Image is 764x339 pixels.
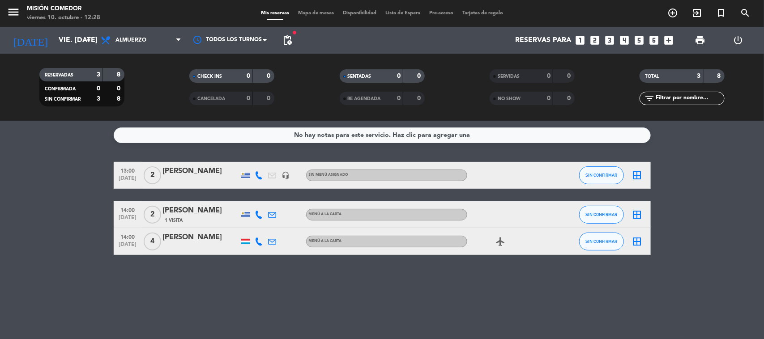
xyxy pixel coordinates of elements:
[282,35,293,46] span: pending_actions
[117,175,139,186] span: [DATE]
[117,85,122,92] strong: 0
[498,74,520,79] span: SERVIDAS
[567,73,572,79] strong: 0
[309,212,342,216] span: MENÚ A LA CARTA
[45,97,81,102] span: SIN CONFIRMAR
[667,8,678,18] i: add_circle_outline
[589,34,601,46] i: looks_two
[547,73,551,79] strong: 0
[45,87,76,91] span: CONFIRMADA
[117,72,122,78] strong: 8
[695,35,705,46] span: print
[417,73,423,79] strong: 0
[282,171,290,179] i: headset_mic
[575,34,586,46] i: looks_one
[632,236,643,247] i: border_all
[7,5,20,19] i: menu
[117,231,139,242] span: 14:00
[733,35,743,46] i: power_settings_new
[567,95,572,102] strong: 0
[27,4,100,13] div: Misión Comedor
[585,212,617,217] span: SIN CONFIRMAR
[458,11,508,16] span: Tarjetas de regalo
[397,73,401,79] strong: 0
[97,85,100,92] strong: 0
[498,97,521,101] span: NO SHOW
[144,166,161,184] span: 2
[348,97,381,101] span: RE AGENDADA
[649,34,660,46] i: looks_6
[516,36,572,45] span: Reservas para
[338,11,381,16] span: Disponibilidad
[163,205,239,216] div: [PERSON_NAME]
[27,13,100,22] div: viernes 10. octubre - 12:28
[247,95,250,102] strong: 0
[292,30,297,35] span: fiber_manual_record
[267,95,273,102] strong: 0
[719,27,757,54] div: LOG OUT
[547,95,551,102] strong: 0
[663,34,675,46] i: add_box
[655,93,724,103] input: Filtrar por nombre...
[381,11,425,16] span: Lista de Espera
[644,93,655,104] i: filter_list
[165,217,183,224] span: 1 Visita
[717,73,723,79] strong: 8
[309,173,349,177] span: Sin menú asignado
[115,37,146,43] span: Almuerzo
[97,96,100,102] strong: 3
[117,242,139,252] span: [DATE]
[619,34,631,46] i: looks_4
[691,8,702,18] i: exit_to_app
[740,8,751,18] i: search
[579,206,624,224] button: SIN CONFIRMAR
[348,74,371,79] span: SENTADAS
[604,34,616,46] i: looks_3
[83,35,94,46] i: arrow_drop_down
[45,73,73,77] span: RESERVADAS
[716,8,726,18] i: turned_in_not
[634,34,645,46] i: looks_5
[585,239,617,244] span: SIN CONFIRMAR
[144,233,161,250] span: 4
[117,215,139,225] span: [DATE]
[163,232,239,243] div: [PERSON_NAME]
[309,239,342,243] span: MENÚ A LA CARTA
[579,233,624,250] button: SIN CONFIRMAR
[294,130,470,140] div: No hay notas para este servicio. Haz clic para agregar una
[585,173,617,178] span: SIN CONFIRMAR
[117,96,122,102] strong: 8
[632,170,643,181] i: border_all
[197,97,225,101] span: CANCELADA
[7,30,54,50] i: [DATE]
[294,11,338,16] span: Mapa de mesas
[7,5,20,22] button: menu
[645,74,659,79] span: TOTAL
[247,73,250,79] strong: 0
[256,11,294,16] span: Mis reservas
[417,95,423,102] strong: 0
[197,74,222,79] span: CHECK INS
[117,204,139,215] span: 14:00
[163,165,239,177] div: [PERSON_NAME]
[397,95,401,102] strong: 0
[632,209,643,220] i: border_all
[697,73,701,79] strong: 3
[495,236,506,247] i: airplanemode_active
[144,206,161,224] span: 2
[97,72,100,78] strong: 3
[117,165,139,175] span: 13:00
[579,166,624,184] button: SIN CONFIRMAR
[425,11,458,16] span: Pre-acceso
[267,73,273,79] strong: 0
